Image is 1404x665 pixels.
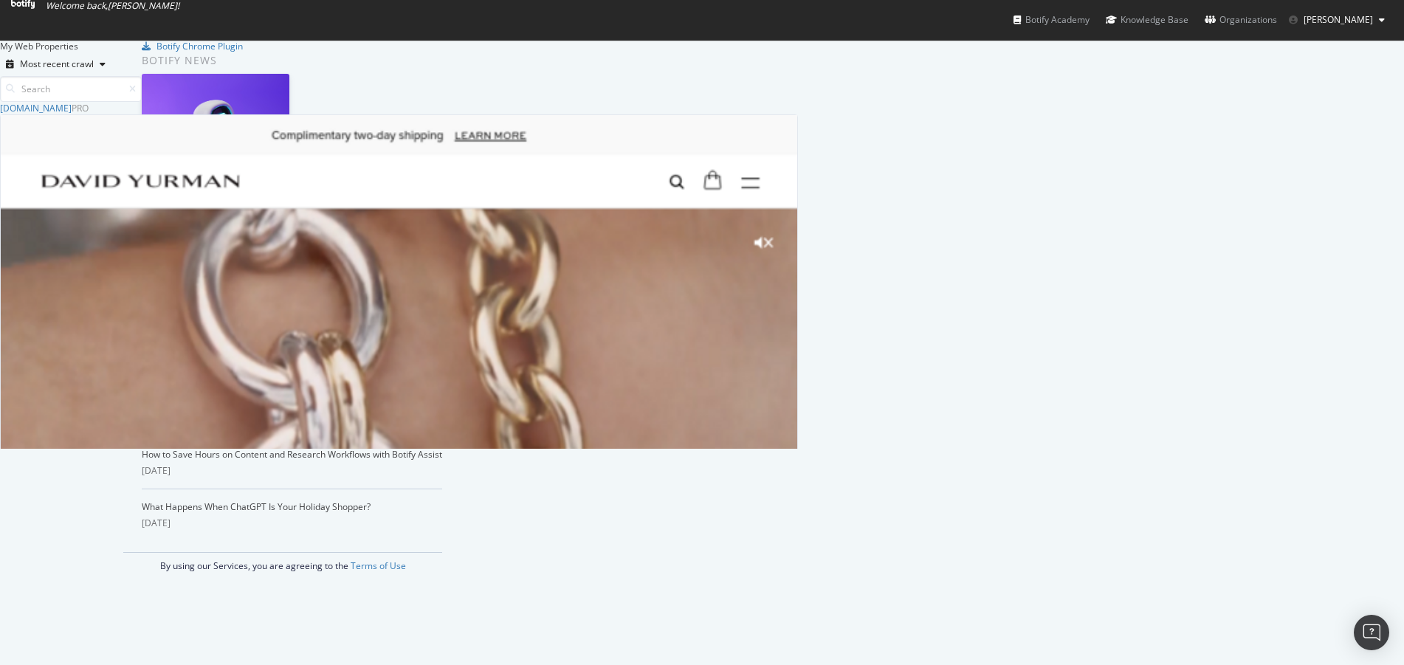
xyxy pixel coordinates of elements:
div: Botify Academy [1014,13,1090,27]
div: Knowledge Base [1106,13,1188,27]
div: Open Intercom Messenger [1354,615,1389,650]
div: Most recent crawl [20,60,94,69]
div: Pro [72,102,89,114]
div: Organizations [1205,13,1277,27]
span: Rachel Black [1304,13,1373,26]
div: Botify Chrome Plugin [156,40,243,52]
div: [DATE] [142,464,442,478]
a: Botify Chrome Plugin [142,40,243,52]
a: How to Save Hours on Content and Research Workflows with Botify Assist [142,448,442,461]
button: [PERSON_NAME] [1277,8,1397,32]
div: Botify news [142,52,442,69]
div: By using our Services, you are agreeing to the [123,552,442,572]
div: [DATE] [142,517,442,530]
a: What Happens When ChatGPT Is Your Holiday Shopper? [142,500,371,513]
img: Why You Need an AI Bot Governance Plan (and How to Build One) [142,74,289,174]
a: Terms of Use [351,559,406,572]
